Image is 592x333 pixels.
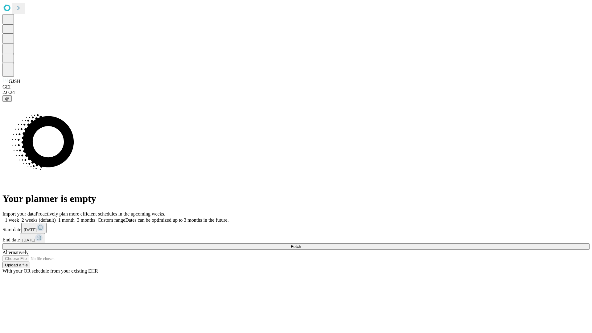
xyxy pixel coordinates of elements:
div: Start date [2,223,590,233]
span: With your OR schedule from your existing EHR [2,268,98,273]
div: 2.0.241 [2,90,590,95]
button: Upload a file [2,262,30,268]
button: Fetch [2,243,590,250]
div: GEI [2,84,590,90]
span: Dates can be optimized up to 3 months in the future. [125,217,228,223]
span: Fetch [291,244,301,249]
button: @ [2,95,12,102]
span: [DATE] [24,228,37,232]
span: 1 week [5,217,19,223]
span: Custom range [98,217,125,223]
span: Import your data [2,211,36,216]
span: 2 weeks (default) [22,217,56,223]
div: End date [2,233,590,243]
span: Proactively plan more efficient schedules in the upcoming weeks. [36,211,165,216]
span: [DATE] [22,238,35,242]
h1: Your planner is empty [2,193,590,204]
span: Alternatively [2,250,28,255]
span: GJSH [9,79,20,84]
button: [DATE] [20,233,45,243]
button: [DATE] [21,223,47,233]
span: 3 months [77,217,95,223]
span: @ [5,96,9,101]
span: 1 month [58,217,75,223]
